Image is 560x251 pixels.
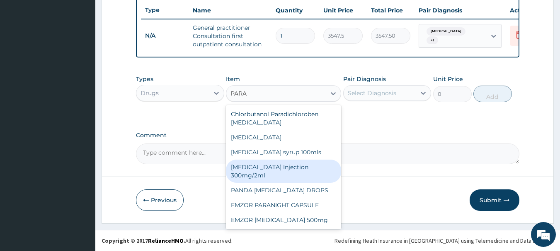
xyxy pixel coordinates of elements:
[95,230,560,251] footer: All rights reserved.
[226,183,341,198] div: PANDA [MEDICAL_DATA] DROPS
[15,41,34,62] img: d_794563401_company_1708531726252_794563401
[272,2,319,19] th: Quantity
[427,27,465,36] span: [MEDICAL_DATA]
[148,237,184,244] a: RelianceHMO
[473,86,512,102] button: Add
[226,198,341,213] div: EMZOR PARANIGHT CAPSULE
[136,132,520,139] label: Comment
[348,89,396,97] div: Select Diagnosis
[367,2,415,19] th: Total Price
[48,74,114,157] span: We're online!
[226,130,341,145] div: [MEDICAL_DATA]
[433,75,463,83] label: Unit Price
[470,189,519,211] button: Submit
[427,36,438,45] span: + 1
[343,75,386,83] label: Pair Diagnosis
[226,227,341,251] div: EMCAP [MEDICAL_DATA] Syrup 100mls
[189,19,272,53] td: General practitioner Consultation first outpatient consultation
[141,89,159,97] div: Drugs
[136,189,184,211] button: Previous
[226,75,240,83] label: Item
[189,2,272,19] th: Name
[141,2,189,18] th: Type
[141,28,189,43] td: N/A
[226,160,341,183] div: [MEDICAL_DATA] Injection 300mg/2ml
[136,4,156,24] div: Minimize live chat window
[226,145,341,160] div: [MEDICAL_DATA] syrup 100mls
[43,46,139,57] div: Chat with us now
[415,2,506,19] th: Pair Diagnosis
[226,107,341,130] div: Chlorbutanol Paradichloroben [MEDICAL_DATA]
[335,237,554,245] div: Redefining Heath Insurance in [GEOGRAPHIC_DATA] using Telemedicine and Data Science!
[226,213,341,227] div: EMZOR [MEDICAL_DATA] 500mg
[319,2,367,19] th: Unit Price
[102,237,185,244] strong: Copyright © 2017 .
[4,165,158,194] textarea: Type your message and hit 'Enter'
[506,2,547,19] th: Actions
[136,76,153,83] label: Types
